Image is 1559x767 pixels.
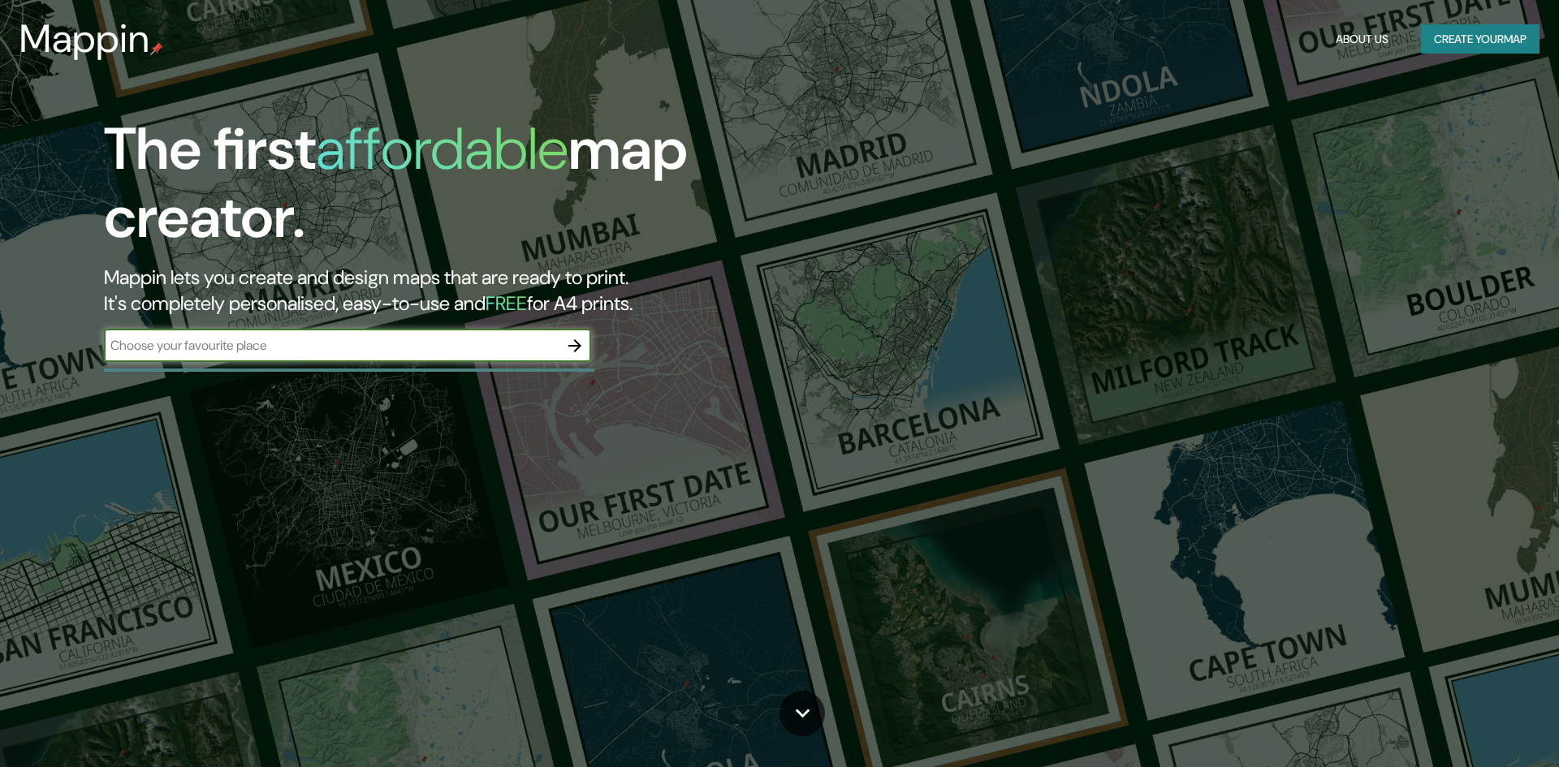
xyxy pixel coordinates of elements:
h1: The first map creator. [104,115,883,265]
h3: Mappin [19,16,150,62]
h1: affordable [316,111,568,187]
button: Create yourmap [1421,24,1540,54]
button: About Us [1329,24,1395,54]
img: mappin-pin [150,42,163,55]
h5: FREE [486,291,527,316]
h2: Mappin lets you create and design maps that are ready to print. It's completely personalised, eas... [104,265,883,317]
input: Choose your favourite place [104,336,559,355]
